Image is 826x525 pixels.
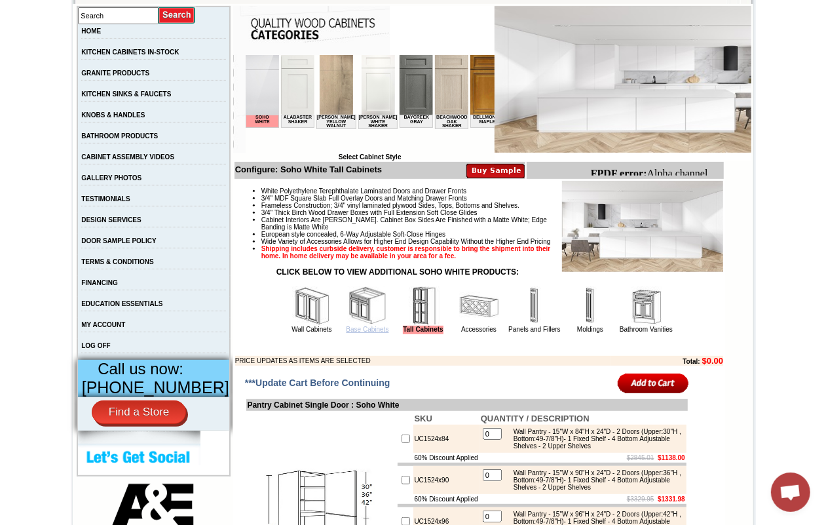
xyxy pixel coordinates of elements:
img: Product Image [562,181,723,272]
a: DESIGN SERVICES [81,216,141,224]
span: 3/4" MDF Square Slab Full Overlay Doors and Matching Drawer Fronts [261,195,467,202]
a: BATHROOM PRODUCTS [81,132,158,140]
img: Bathroom Vanities [626,286,666,326]
img: Soho White [495,6,751,153]
a: KITCHEN SINKS & FAUCETS [81,90,171,98]
a: TERMS & CONDITIONS [81,258,154,265]
a: EDUCATION ESSENTIALS [81,300,162,307]
b: Configure: Soho White Tall Cabinets [235,165,382,174]
img: Base Cabinets [348,286,387,326]
strong: CLICK BELOW TO VIEW ADDITIONAL SOHO WHITE PRODUCTS: [276,267,519,277]
a: HOME [81,28,101,35]
a: TESTIMONIALS [81,195,130,203]
img: Accessories [459,286,498,326]
td: PRICE UPDATES AS ITEMS ARE SELECTED [235,356,611,366]
b: Select Cabinet Style [339,153,402,161]
span: [PHONE_NUMBER] [82,378,229,397]
strong: Shipping includes curbside delivery, customer is responsible to bring the shipment into their hom... [261,245,551,260]
a: Tall Cabinets [403,326,443,334]
img: Tall Cabinets [404,286,443,326]
a: LOG OFF [81,342,110,349]
td: Pantry Cabinet Single Door : Soho White [246,399,688,411]
td: Bellmonte Maple [225,60,258,73]
a: GALLERY PHOTOS [81,174,141,182]
a: GRANITE PRODUCTS [81,69,149,77]
a: Base Cabinets [346,326,388,333]
img: Wall Cabinets [292,286,331,326]
div: Wall Pantry - 15"W x 84"H x 24"D - 2 Doors (Upper:30"H , Bottom:49-7/8"H)- 1 Fixed Shelf - 4 Bott... [507,428,683,450]
a: DOOR SAMPLE POLICY [81,237,156,244]
span: Frameless Construction; 3/4" vinyl laminated plywood Sides, Tops, Bottoms and Shelves. [261,202,519,209]
b: QUANTITY / DESCRIPTION [481,414,590,423]
span: European style concealed, 6-Way Adjustable Soft-Close Hinges [261,231,445,238]
td: 60% Discount Applied [413,494,479,504]
input: Submit [159,7,196,24]
span: 3/4" Thick Birch Wood Drawer Boxes with Full Extension Soft Close Glides [261,209,478,216]
a: Bathroom Vanities [620,326,673,333]
b: $0.00 [702,356,724,366]
b: FPDF error: [5,5,62,16]
span: Cabinet Interiors Are [PERSON_NAME]. Cabinet Box Sides Are Finished with a Matte White; Edge Band... [261,216,547,231]
img: Moldings [571,286,610,326]
span: White Polyethylene Terephthalate Laminated Doors and Drawer Fronts [261,187,466,195]
a: Moldings [577,326,603,333]
b: SKU [415,414,432,423]
b: Total: [683,358,700,365]
a: KNOBS & HANDLES [81,111,145,119]
iframe: Browser incompatible [246,55,495,153]
s: $3329.95 [627,496,654,503]
input: Add to Cart [618,372,689,394]
a: FINANCING [81,279,118,286]
body: Alpha channel not supported: images/W0936_cnc_2.1.jpg.png [5,5,132,41]
div: Open chat [771,473,810,512]
td: UC1524x84 [413,425,479,453]
span: Wide Variety of Accessories Allows for Higher End Design Capability Without the Higher End Pricing [261,238,551,245]
a: Accessories [461,326,497,333]
a: KITCHEN CABINETS IN-STOCK [81,49,179,56]
td: 60% Discount Applied [413,453,479,463]
a: CABINET ASSEMBLY VIDEOS [81,153,174,161]
div: Wall Pantry - 15"W x 90"H x 24"D - 2 Doors (Upper:36"H , Bottom:49-7/8"H)- 1 Fixed Shelf - 4 Bott... [507,469,683,491]
a: Find a Store [92,400,187,424]
b: $1331.98 [658,496,685,503]
span: Call us now: [98,360,183,378]
a: MY ACCOUNT [81,321,125,328]
a: Wall Cabinets [291,326,331,333]
img: Panels and Fillers [515,286,554,326]
s: $2845.01 [627,454,654,461]
td: UC1524x90 [413,466,479,494]
b: $1138.00 [658,454,685,461]
span: ***Update Cart Before Continuing [245,378,390,388]
a: Panels and Fillers [508,326,560,333]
